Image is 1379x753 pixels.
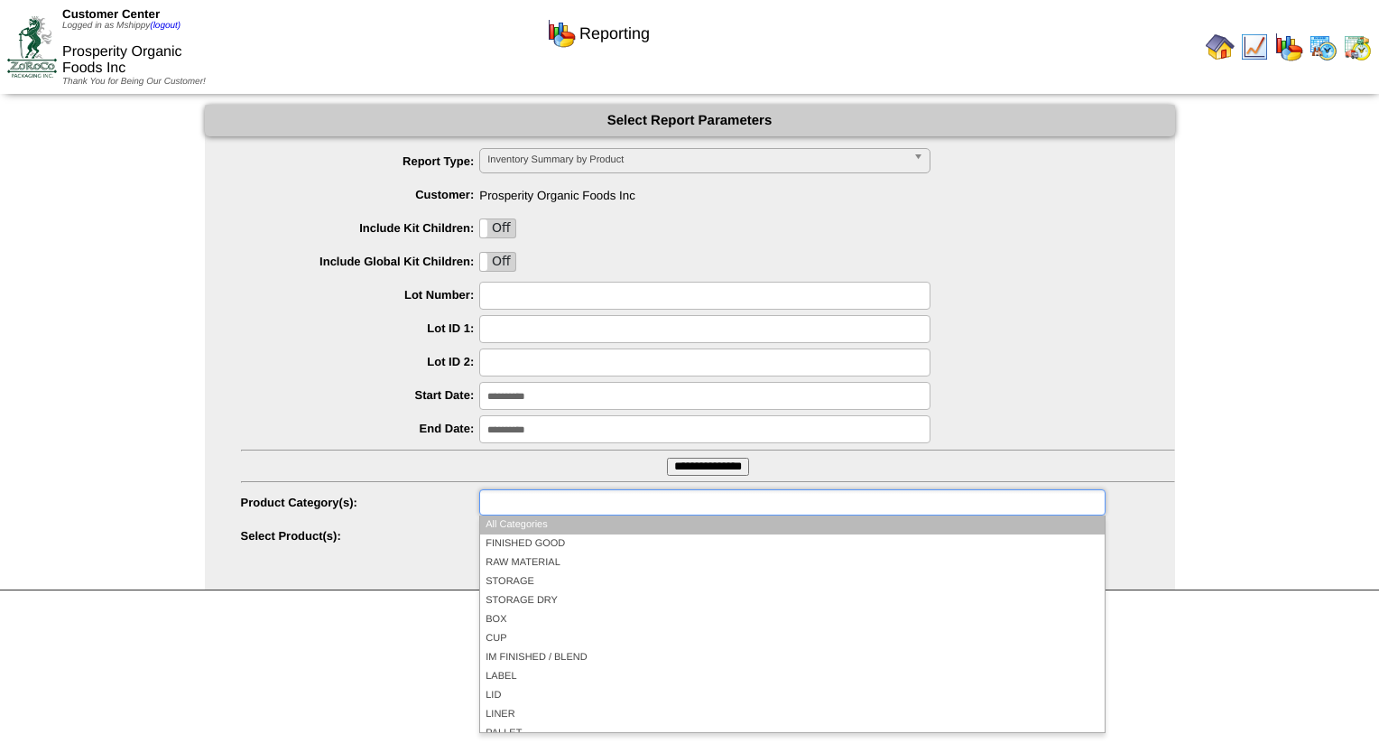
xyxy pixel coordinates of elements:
label: Start Date: [241,388,480,402]
img: graph.gif [1274,33,1303,61]
li: RAW MATERIAL [480,553,1104,572]
li: LID [480,686,1104,705]
li: STORAGE DRY [480,591,1104,610]
li: LINER [480,705,1104,724]
img: graph.gif [547,19,576,48]
label: Include Kit Children: [241,221,480,235]
li: CUP [480,629,1104,648]
img: calendarprod.gif [1309,33,1337,61]
label: Lot ID 2: [241,355,480,368]
a: (logout) [150,21,180,31]
label: Select Product(s): [241,529,480,543]
label: Product Category(s): [241,496,480,509]
span: Thank You for Being Our Customer! [62,77,206,87]
li: FINISHED GOOD [480,535,1104,553]
label: Lot ID 1: [241,321,480,335]
img: ZoRoCo_Logo(Green%26Foil)%20jpg.webp [7,16,57,77]
img: calendarinout.gif [1343,33,1372,61]
span: Inventory Summary by Product [487,149,906,171]
span: Prosperity Organic Foods Inc [241,181,1175,202]
label: Off [480,253,515,271]
label: End Date: [241,422,480,435]
li: PALLET [480,724,1104,743]
span: Prosperity Organic Foods Inc [62,44,182,76]
span: Customer Center [62,7,160,21]
span: Reporting [579,24,650,43]
label: Lot Number: [241,288,480,302]
label: Include Global Kit Children: [241,255,480,268]
div: OnOff [479,218,516,238]
span: Logged in as Mshippy [62,21,180,31]
div: Select Report Parameters [205,105,1175,136]
label: Report Type: [241,154,480,168]
img: home.gif [1206,33,1235,61]
label: Off [480,219,515,237]
li: BOX [480,610,1104,629]
li: LABEL [480,667,1104,686]
div: OnOff [479,252,516,272]
li: STORAGE [480,572,1104,591]
li: IM FINISHED / BLEND [480,648,1104,667]
img: line_graph.gif [1240,33,1269,61]
li: All Categories [480,516,1104,535]
label: Customer: [241,188,480,201]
